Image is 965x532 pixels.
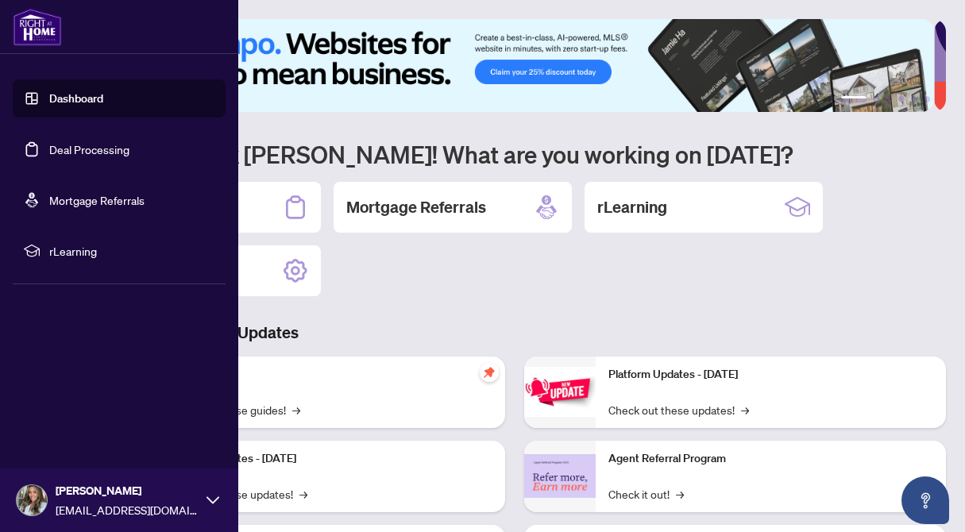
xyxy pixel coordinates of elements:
[83,322,946,344] h3: Brokerage & Industry Updates
[292,401,300,418] span: →
[13,8,62,46] img: logo
[608,366,934,384] p: Platform Updates - [DATE]
[56,501,199,519] span: [EMAIL_ADDRESS][DOMAIN_NAME]
[83,19,934,112] img: Slide 0
[841,96,867,102] button: 1
[17,485,47,515] img: Profile Icon
[898,96,905,102] button: 4
[167,366,492,384] p: Self-Help
[524,454,596,498] img: Agent Referral Program
[608,401,749,418] a: Check out these updates!→
[524,367,596,417] img: Platform Updates - June 23, 2025
[299,485,307,503] span: →
[608,450,934,468] p: Agent Referral Program
[676,485,684,503] span: →
[480,363,499,382] span: pushpin
[49,91,103,106] a: Dashboard
[49,242,214,260] span: rLearning
[924,96,930,102] button: 6
[49,142,129,156] a: Deal Processing
[886,96,892,102] button: 3
[49,193,145,207] a: Mortgage Referrals
[167,450,492,468] p: Platform Updates - [DATE]
[597,196,667,218] h2: rLearning
[901,476,949,524] button: Open asap
[911,96,917,102] button: 5
[56,482,199,499] span: [PERSON_NAME]
[741,401,749,418] span: →
[608,485,684,503] a: Check it out!→
[346,196,486,218] h2: Mortgage Referrals
[83,139,946,169] h1: Welcome back [PERSON_NAME]! What are you working on [DATE]?
[873,96,879,102] button: 2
